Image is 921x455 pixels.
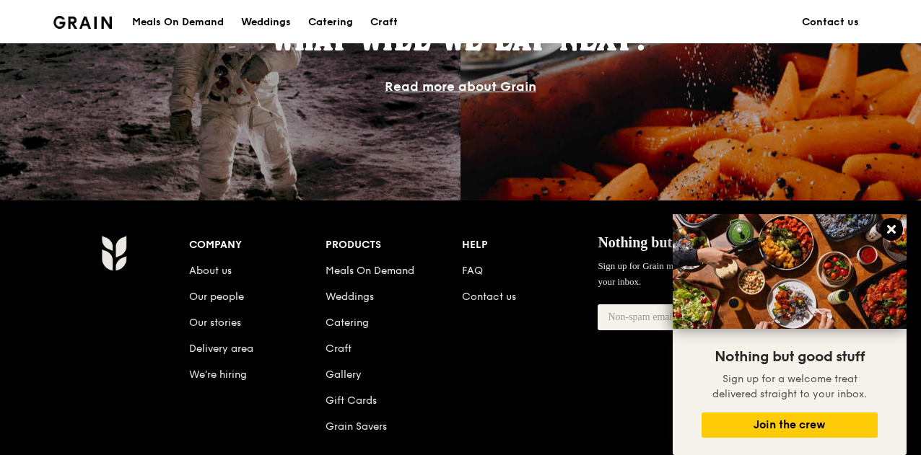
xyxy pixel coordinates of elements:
[462,235,598,255] div: Help
[132,1,224,44] div: Meals On Demand
[189,291,244,303] a: Our people
[326,235,462,255] div: Products
[326,420,387,433] a: Grain Savers
[702,412,878,438] button: Join the crew
[308,1,353,44] div: Catering
[326,394,377,407] a: Gift Cards
[598,304,758,330] input: Non-spam email address
[712,373,867,400] span: Sign up for a welcome treat delivered straight to your inbox.
[385,79,536,94] a: Read more about Grain
[880,218,903,241] button: Close
[101,235,126,271] img: Grain
[462,265,483,277] a: FAQ
[189,343,253,355] a: Delivery area
[300,1,362,44] a: Catering
[189,235,326,255] div: Company
[326,317,369,329] a: Catering
[189,317,241,329] a: Our stories
[793,1,868,44] a: Contact us
[370,1,398,44] div: Craft
[362,1,406,44] a: Craft
[598,260,852,287] span: Sign up for Grain mail and get a welcome treat delivered straight to your inbox.
[326,291,374,303] a: Weddings
[232,1,300,44] a: Weddings
[53,16,112,29] img: Grain
[673,214,907,329] img: DSC07876-Edit02-Large.jpeg
[189,265,232,277] a: About us
[598,234,737,250] span: Nothing but good stuff
[715,348,865,366] span: Nothing but good stuff
[241,1,291,44] div: Weddings
[326,343,352,355] a: Craft
[326,368,362,381] a: Gallery
[462,291,516,303] a: Contact us
[326,265,414,277] a: Meals On Demand
[189,368,247,381] a: We’re hiring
